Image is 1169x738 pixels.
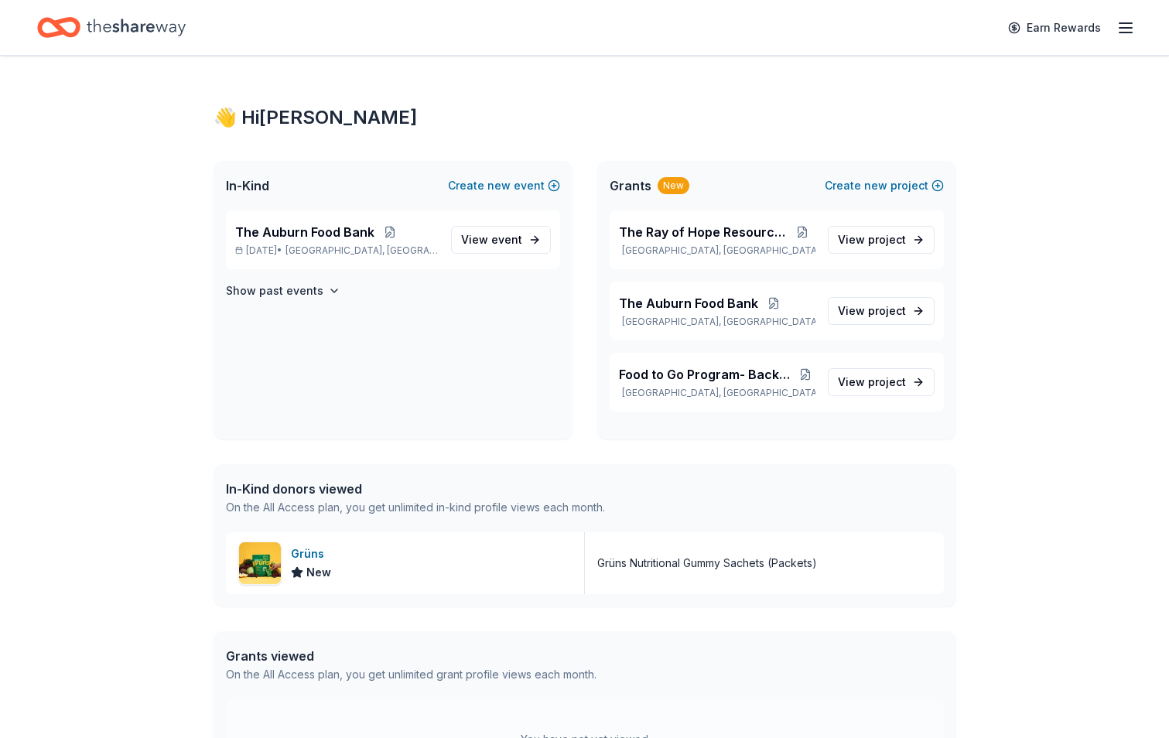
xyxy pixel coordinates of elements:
[658,177,689,194] div: New
[226,176,269,195] span: In-Kind
[226,282,323,300] h4: Show past events
[619,316,815,328] p: [GEOGRAPHIC_DATA], [GEOGRAPHIC_DATA]
[451,226,551,254] a: View event
[838,373,906,391] span: View
[491,233,522,246] span: event
[37,9,186,46] a: Home
[838,302,906,320] span: View
[868,233,906,246] span: project
[619,223,790,241] span: The Ray of Hope Resource Center
[868,304,906,317] span: project
[868,375,906,388] span: project
[828,368,935,396] a: View project
[226,665,596,684] div: On the All Access plan, you get unlimited grant profile views each month.
[610,176,651,195] span: Grants
[825,176,944,195] button: Createnewproject
[226,498,605,517] div: On the All Access plan, you get unlimited in-kind profile views each month.
[235,223,374,241] span: The Auburn Food Bank
[487,176,511,195] span: new
[619,387,815,399] p: [GEOGRAPHIC_DATA], [GEOGRAPHIC_DATA]
[226,647,596,665] div: Grants viewed
[619,294,758,313] span: The Auburn Food Bank
[999,14,1110,42] a: Earn Rewards
[226,282,340,300] button: Show past events
[239,542,281,584] img: Image for Grüns
[828,226,935,254] a: View project
[597,554,817,572] div: Grüns Nutritional Gummy Sachets (Packets)
[838,231,906,249] span: View
[828,297,935,325] a: View project
[448,176,560,195] button: Createnewevent
[285,244,438,257] span: [GEOGRAPHIC_DATA], [GEOGRAPHIC_DATA]
[619,244,815,257] p: [GEOGRAPHIC_DATA], [GEOGRAPHIC_DATA]
[235,244,439,257] p: [DATE] •
[226,480,605,498] div: In-Kind donors viewed
[306,563,331,582] span: New
[461,231,522,249] span: View
[291,545,331,563] div: Grüns
[619,365,797,384] span: Food to Go Program- Backpack program for kids
[864,176,887,195] span: new
[214,105,956,130] div: 👋 Hi [PERSON_NAME]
